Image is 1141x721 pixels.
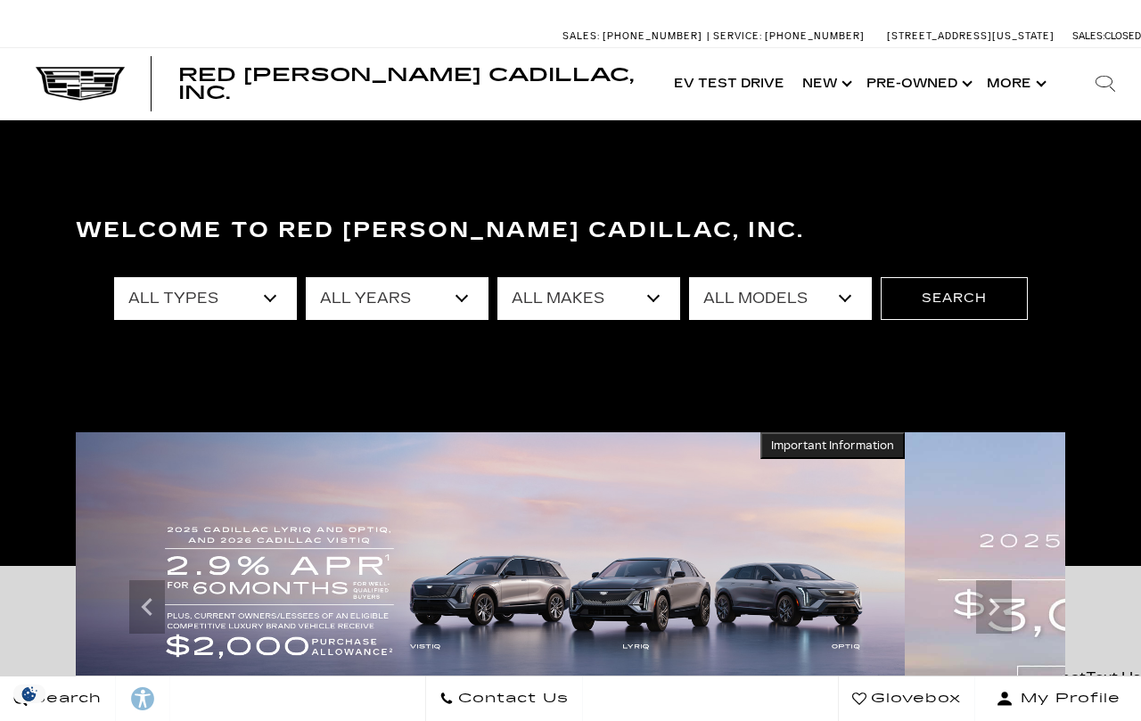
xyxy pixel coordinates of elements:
select: Filter by make [497,277,680,320]
a: Contact Us [425,676,583,721]
span: Service: [713,30,762,42]
h3: Welcome to Red [PERSON_NAME] Cadillac, Inc. [76,213,1065,249]
a: Pre-Owned [858,48,978,119]
img: Cadillac Dark Logo with Cadillac White Text [36,67,125,101]
img: Opt-Out Icon [9,684,50,703]
a: Sales: [PHONE_NUMBER] [562,31,707,41]
span: [PHONE_NUMBER] [765,30,865,42]
a: New [793,48,858,119]
span: Search [28,686,102,711]
span: [PHONE_NUMBER] [603,30,702,42]
span: Glovebox [866,686,961,711]
a: Glovebox [838,676,975,721]
button: Open user profile menu [975,676,1141,721]
div: Next [976,580,1012,634]
select: Filter by year [306,277,488,320]
span: Closed [1104,30,1141,42]
button: Important Information [760,432,905,459]
span: Red [PERSON_NAME] Cadillac, Inc. [178,64,634,103]
span: Contact Us [454,686,569,711]
section: Click to Open Cookie Consent Modal [9,684,50,703]
a: [STREET_ADDRESS][US_STATE] [887,30,1055,42]
select: Filter by type [114,277,297,320]
span: Sales: [562,30,600,42]
div: Previous [129,580,165,634]
span: Important Information [771,438,894,453]
select: Filter by model [689,277,872,320]
span: My Profile [1014,686,1120,711]
button: More [978,48,1052,119]
span: Sales: [1072,30,1104,42]
button: Search [881,277,1028,320]
a: Red [PERSON_NAME] Cadillac, Inc. [178,66,647,102]
a: Service: [PHONE_NUMBER] [707,31,869,41]
a: EV Test Drive [665,48,793,119]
